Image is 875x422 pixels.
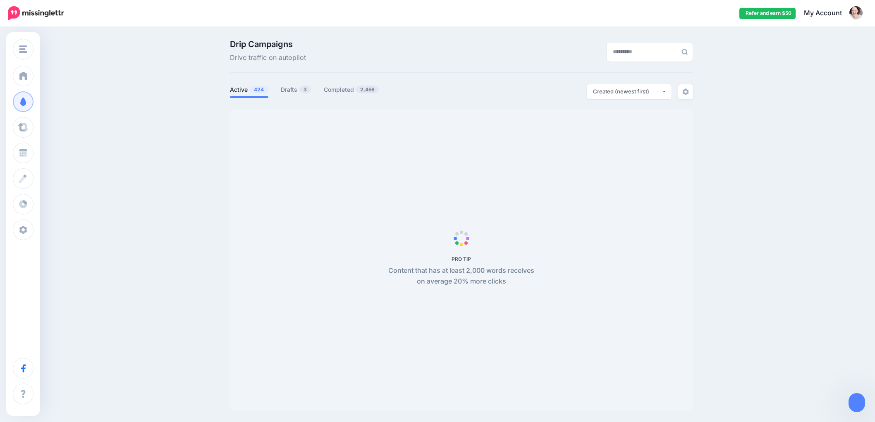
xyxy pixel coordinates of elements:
[593,88,662,95] div: Created (newest first)
[796,3,863,24] a: My Account
[324,85,379,95] a: Completed2,456
[356,86,379,93] span: 2,456
[299,86,311,93] span: 3
[384,265,539,287] p: Content that has at least 2,000 words receives on average 20% more clicks
[19,45,27,53] img: menu.png
[681,49,688,55] img: search-grey-6.png
[230,40,306,48] span: Drip Campaigns
[250,86,268,93] span: 424
[8,6,64,20] img: Missinglettr
[230,52,306,63] span: Drive traffic on autopilot
[682,88,689,95] img: settings-grey.png
[230,85,268,95] a: Active424
[281,85,311,95] a: Drafts3
[587,84,672,99] button: Created (newest first)
[384,256,539,262] h5: PRO TIP
[739,8,796,19] a: Refer and earn $50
